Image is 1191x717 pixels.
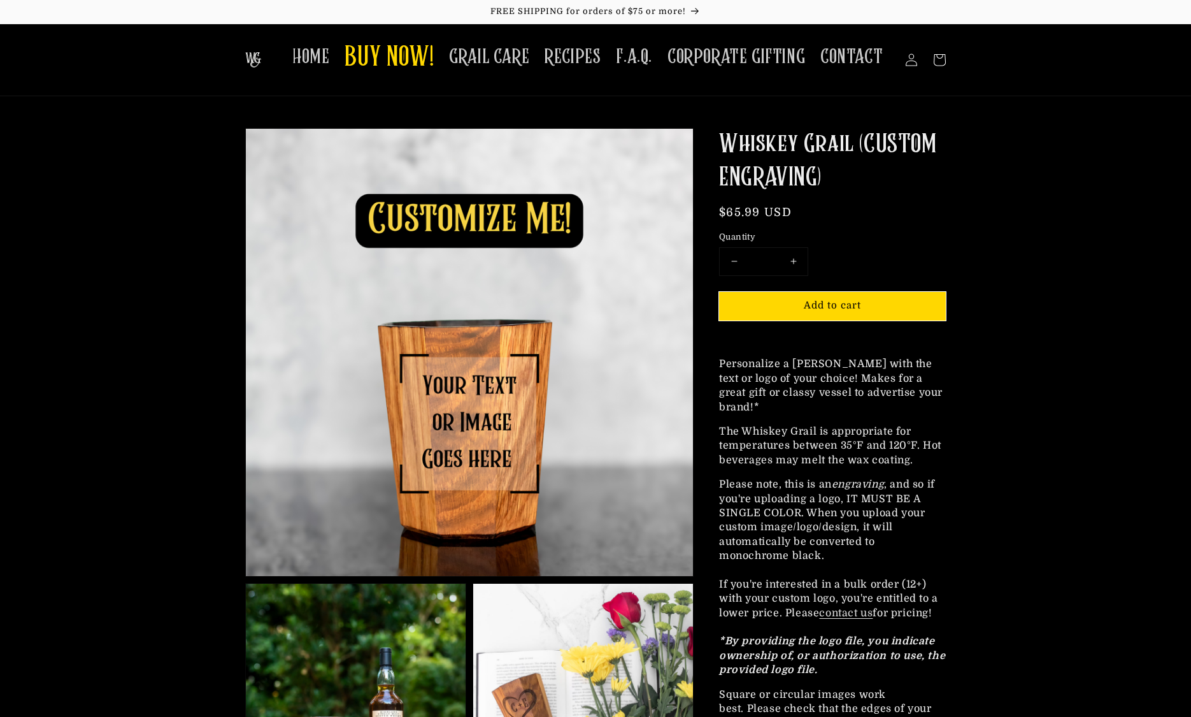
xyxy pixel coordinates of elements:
[292,45,329,69] span: HOME
[285,37,337,77] a: HOME
[616,45,652,69] span: F.A.Q.
[719,477,946,677] p: Please note, this is an , and so if you're uploading a logo, IT MUST BE A SINGLE COLOR. When you ...
[337,33,441,83] a: BUY NOW!
[667,45,805,69] span: CORPORATE GIFTING
[608,37,660,77] a: F.A.Q.
[13,6,1178,17] p: FREE SHIPPING for orders of $75 or more!
[719,426,941,466] span: The Whiskey Grail is appropriate for temperatures between 35°F and 120°F. Hot beverages may melt ...
[537,37,608,77] a: RECIPES
[832,479,884,490] em: engraving
[449,45,529,69] span: GRAIL CARE
[819,607,873,619] a: contact us
[719,128,946,194] h1: Whiskey Grail (CUSTOM ENGRAVING)
[719,231,946,243] label: Quantity
[345,41,434,76] span: BUY NOW!
[660,37,813,77] a: CORPORATE GIFTING
[719,357,946,414] p: Personalize a [PERSON_NAME] with the text or logo of your choice! Makes for a great gift or class...
[245,52,261,68] img: The Whiskey Grail
[820,45,883,69] span: CONTACT
[804,300,861,311] span: Add to cart
[545,45,601,69] span: RECIPES
[813,37,890,77] a: CONTACT
[719,292,946,321] button: Add to cart
[719,206,792,219] span: $65.99 USD
[719,635,945,676] em: *By providing the logo file, you indicate ownership of, or authorization to use, the provided log...
[441,37,537,77] a: GRAIL CARE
